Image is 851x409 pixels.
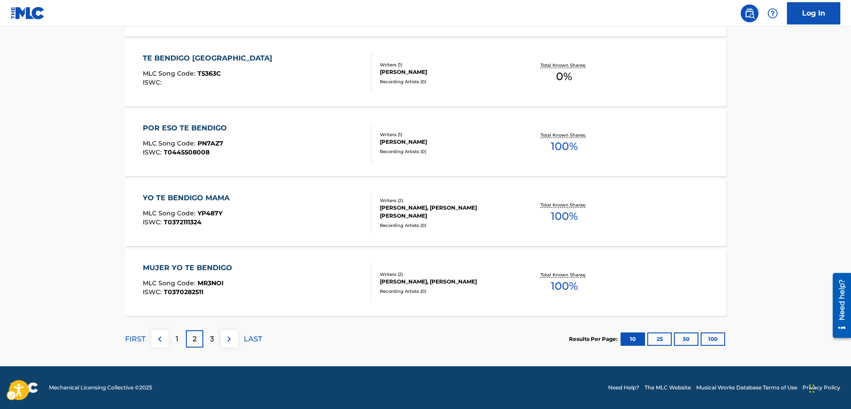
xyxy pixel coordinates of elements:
[143,78,164,86] span: ISWC :
[164,218,202,226] span: T0372111324
[807,366,851,409] div: Chat Widget
[143,148,164,156] span: ISWC :
[49,384,152,392] span: Mechanical Licensing Collective © 2025
[380,131,514,138] div: Writers ( 1 )
[826,270,851,341] iframe: Iframe | Resource Center
[198,209,222,217] span: YP487Y
[380,138,514,146] div: [PERSON_NAME]
[621,332,645,346] button: 10
[193,334,197,344] p: 2
[556,69,572,85] span: 0 %
[380,61,514,68] div: Writers ( 1 )
[198,69,221,77] span: T5363C
[569,335,620,343] p: Results Per Page:
[540,62,588,69] p: Total Known Shares:
[380,197,514,204] div: Writers ( 2 )
[540,271,588,278] p: Total Known Shares:
[701,332,725,346] button: 100
[744,8,755,19] img: search
[125,334,145,344] p: FIRST
[540,132,588,138] p: Total Known Shares:
[11,7,45,20] img: MLC Logo
[164,288,203,296] span: T0370282511
[244,334,262,344] p: LAST
[143,279,198,287] span: MLC Song Code :
[125,179,726,246] a: YO TE BENDIGO MAMAMLC Song Code:YP487YISWC:T0372111324Writers (2)[PERSON_NAME], [PERSON_NAME] [PE...
[210,334,214,344] p: 3
[551,208,578,224] span: 100 %
[380,204,514,220] div: [PERSON_NAME], [PERSON_NAME] [PERSON_NAME]
[380,68,514,76] div: [PERSON_NAME]
[143,193,234,203] div: YO TE BENDIGO MAMA
[803,384,840,392] a: Privacy Policy
[143,218,164,226] span: ISWC :
[224,334,234,344] img: right
[143,288,164,296] span: ISWC :
[125,40,726,106] a: TE BENDIGO [GEOGRAPHIC_DATA]MLC Song Code:T5363CISWC:Writers (1)[PERSON_NAME]Recording Artists (0...
[380,278,514,286] div: [PERSON_NAME], [PERSON_NAME]
[540,202,588,208] p: Total Known Shares:
[807,366,851,409] iframe: Hubspot Iframe
[645,384,691,392] a: The MLC Website
[198,139,223,147] span: PN7AZ7
[380,78,514,85] div: Recording Artists ( 0 )
[125,109,726,176] a: POR ESO TE BENDIGOMLC Song Code:PN7AZ7ISWC:T0445508008Writers (1)[PERSON_NAME]Recording Artists (...
[674,332,698,346] button: 50
[143,209,198,217] span: MLC Song Code :
[154,334,165,344] img: left
[143,69,198,77] span: MLC Song Code :
[380,222,514,229] div: Recording Artists ( 0 )
[198,279,224,287] span: MR3NOI
[551,138,578,154] span: 100 %
[143,263,237,273] div: MUJER YO TE BENDIGO
[551,278,578,294] span: 100 %
[809,375,815,402] div: Drag
[767,8,778,19] img: help
[164,148,210,156] span: T0445508008
[176,334,178,344] p: 1
[787,2,840,24] a: Log In
[647,332,672,346] button: 25
[380,271,514,278] div: Writers ( 2 )
[380,288,514,295] div: Recording Artists ( 0 )
[380,148,514,155] div: Recording Artists ( 0 )
[11,382,38,393] img: logo
[143,53,277,64] div: TE BENDIGO [GEOGRAPHIC_DATA]
[143,123,231,134] div: POR ESO TE BENDIGO
[608,384,639,392] a: Need Help?
[143,139,198,147] span: MLC Song Code :
[125,249,726,316] a: MUJER YO TE BENDIGOMLC Song Code:MR3NOIISWC:T0370282511Writers (2)[PERSON_NAME], [PERSON_NAME]Rec...
[696,384,797,392] a: Musical Works Database Terms of Use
